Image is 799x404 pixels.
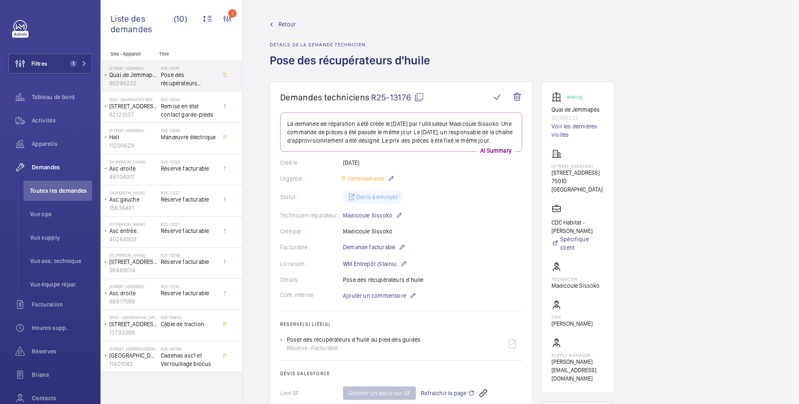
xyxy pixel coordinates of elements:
p: [PERSON_NAME] [552,320,593,328]
p: 11200629 [109,141,157,150]
p: 82121037 [109,110,157,119]
button: Filtres1 [8,54,92,74]
p: Quai de Jemmapes [109,71,157,79]
span: Facturation [32,300,92,309]
p: WM Entrepôt (Stains) [343,259,407,269]
span: R25-13176 [371,92,424,102]
span: Réserve facturable [161,164,216,173]
p: 90398232 [552,114,604,122]
p: 86917589 [109,297,157,306]
span: Cette semaine [346,175,384,182]
span: Pose des récupérateurs d'huile [161,71,216,87]
p: 11401042 [109,360,157,368]
p: 54 [PERSON_NAME] [109,190,157,195]
span: Vue ops [30,210,92,218]
p: Working [567,96,582,99]
h2: R25-12218 [161,253,216,258]
span: Vue ass. technique [30,257,92,265]
h2: R25-13176 [161,66,216,71]
a: Spécifique client [552,235,604,252]
img: elevator.svg [552,92,565,102]
span: Heures supp. [32,324,92,332]
span: Bilans [32,371,92,379]
span: Demandes [32,163,92,171]
span: Réserve facturable [161,258,216,266]
p: [PERSON_NAME][EMAIL_ADDRESS][DOMAIN_NAME] [552,358,604,383]
span: Manœuvre électrique [161,133,216,141]
p: 40264909 [109,235,157,243]
span: Réserve facturable [161,227,216,235]
p: Asc gauche [109,195,157,204]
span: Réserve - [287,344,311,352]
span: Réserve facturable [161,195,216,204]
p: Madicoule Sissoko [552,281,600,290]
p: CSM [552,315,593,320]
p: Site - Appareil [101,51,156,57]
span: Cadenas asc1 et Verrouillage blocus [161,351,216,368]
p: [STREET_ADDRESS] [109,128,157,133]
span: Demandes techniciens [280,92,369,102]
h2: R25-12227 [161,190,216,195]
p: 96469014 [109,266,157,274]
p: Technicien [552,276,600,281]
p: [STREET_ADDRESS] [109,284,157,289]
h2: R25-12228 [161,159,216,164]
p: Supply manager [552,353,604,358]
h2: R25-13041 [161,97,216,102]
p: Asc droite [109,289,157,297]
p: 2005 - [GEOGRAPHIC_DATA] CRIMEE [109,315,157,320]
span: Toutes les demandes [30,187,92,195]
a: Voir les dernières visites [552,122,604,139]
span: Ajouter un commentaire [343,291,406,300]
span: Appareils [32,140,92,148]
h2: R25-04789 [161,346,216,351]
p: Asc entrée. [109,227,157,235]
p: [STREET_ADDRESS] [109,66,157,71]
span: Tableau de bord [32,93,92,101]
p: La demande de réparation a été créée le [DATE] par l'utilisateur Madicoule Sissoko. Une commande ... [287,120,515,145]
h2: R25-12215 [161,284,216,289]
span: Câble de traction [161,320,216,328]
p: 13793388 [109,328,157,337]
p: 48704917 [109,173,157,181]
p: CDC Habitat - [PERSON_NAME] [552,218,604,235]
p: 50 [PERSON_NAME] [109,253,157,258]
span: Filtres [31,59,47,68]
p: Madicoule Sissoko [343,210,402,220]
span: Activités [32,116,92,125]
p: Hall [109,133,157,141]
p: [STREET_ADDRESS] [552,164,604,169]
span: Vue supply [30,233,92,242]
span: Liste des demandes [111,13,174,34]
span: Rafraichir la page [421,388,475,398]
span: Demande facturable [343,243,395,251]
span: 1 [70,60,77,67]
p: 42 [PERSON_NAME] [109,222,157,227]
h1: Pose des récupérateurs d'huile [270,53,435,82]
p: [STREET_ADDRESS] [109,320,157,328]
span: Réserves [32,347,92,355]
p: 54 [PERSON_NAME] [109,159,157,164]
h2: R25-12893 [161,128,216,133]
p: [GEOGRAPHIC_DATA] [109,351,157,360]
p: Asc droite [109,164,157,173]
p: AI Summary [477,146,515,155]
p: Quai de Jemmapes [552,105,604,114]
span: Remise en état contact garde-pieds [161,102,216,119]
p: Titre [159,51,214,57]
span: Contacts [32,394,92,402]
p: [STREET_ADDRESS] [552,169,604,177]
h2: R25-09455 [161,315,216,320]
p: 3122 - DAMREMONT RRP [109,97,157,102]
h2: Détails de la demande technicien [270,42,435,48]
p: [STREET_ADDRESS][PERSON_NAME] [109,258,157,266]
p: 75010 [GEOGRAPHIC_DATA] [552,177,604,194]
span: Facturable : [311,344,341,352]
h2: Devis Salesforce [280,371,522,376]
p: 15636481 [109,204,157,212]
p: [STREET_ADDRESS] [109,102,157,110]
h2: Réserve(s) liée(s) [280,321,522,327]
span: Vue équipe répar. [30,280,92,289]
p: [STREET_ADDRESS][GEOGRAPHIC_DATA] [109,346,157,351]
span: Réserve facturable [161,289,216,297]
